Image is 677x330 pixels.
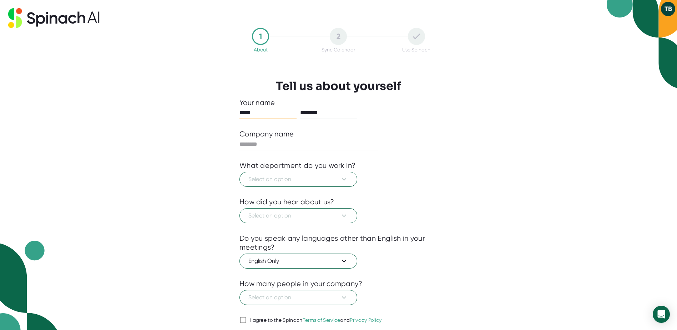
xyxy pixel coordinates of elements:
[653,306,670,323] div: Open Intercom Messenger
[239,172,357,187] button: Select an option
[248,175,348,184] span: Select an option
[350,317,382,323] a: Privacy Policy
[248,293,348,302] span: Select an option
[303,317,340,323] a: Terms of Service
[239,208,357,223] button: Select an option
[250,317,382,324] div: I agree to the Spinach and
[239,254,357,269] button: English Only
[402,47,430,52] div: Use Spinach
[239,197,334,206] div: How did you hear about us?
[239,130,294,139] div: Company name
[254,47,268,52] div: About
[239,290,357,305] button: Select an option
[239,234,438,252] div: Do you speak any languages other than English in your meetings?
[239,98,438,107] div: Your name
[252,28,269,45] div: 1
[239,279,363,288] div: How many people in your company?
[322,47,355,52] div: Sync Calendar
[248,211,348,220] span: Select an option
[276,79,401,93] h3: Tell us about yourself
[330,28,347,45] div: 2
[248,257,348,265] span: English Only
[239,161,355,170] div: What department do you work in?
[661,2,675,16] button: TB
